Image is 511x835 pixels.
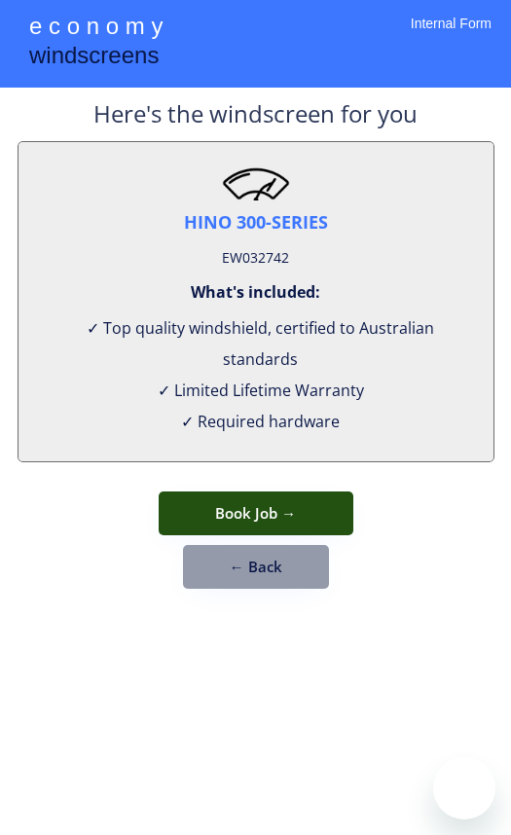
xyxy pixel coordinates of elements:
[93,97,418,141] div: Here's the windscreen for you
[183,545,329,589] button: ← Back
[191,281,320,303] div: What's included:
[29,39,159,77] div: windscreens
[433,757,495,819] iframe: Button to launch messaging window
[159,491,353,535] button: Book Job →
[411,15,492,58] div: Internal Form
[222,166,290,200] img: windscreen2.png
[184,210,328,235] div: HINO 300-SERIES
[29,10,163,47] div: e c o n o m y
[222,244,289,272] div: EW032742
[43,312,469,437] div: ✓ Top quality windshield, certified to Australian standards ✓ Limited Lifetime Warranty ✓ Require...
